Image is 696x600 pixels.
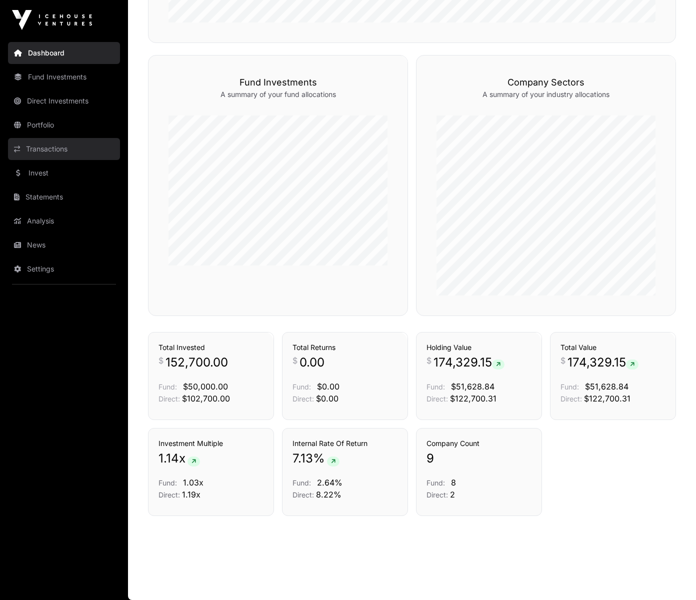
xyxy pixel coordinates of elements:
a: Transactions [8,138,120,160]
span: Direct: [292,490,314,499]
span: $102,700.00 [182,393,230,403]
h3: Total Value [560,342,665,352]
h3: Fund Investments [168,75,387,89]
span: 1.14 [158,450,179,466]
span: 174,329.15 [567,354,638,370]
span: 2.64% [317,477,342,487]
h3: Company Count [426,438,531,448]
span: 0.00 [299,354,324,370]
span: Fund: [158,382,177,391]
a: Invest [8,162,120,184]
span: $0.00 [316,393,338,403]
span: 1.19x [182,489,200,499]
span: $ [560,354,565,366]
a: News [8,234,120,256]
span: 2 [450,489,455,499]
span: $122,700.31 [450,393,496,403]
span: Fund: [158,478,177,487]
span: x [179,450,185,466]
span: Direct: [158,394,180,403]
p: A summary of your industry allocations [436,89,655,99]
span: Fund: [292,382,311,391]
span: Direct: [158,490,180,499]
span: $51,628.84 [585,381,628,391]
span: $51,628.84 [451,381,494,391]
iframe: Chat Widget [646,552,696,600]
span: Fund: [426,478,445,487]
span: 8.22% [316,489,341,499]
span: $ [292,354,297,366]
span: $ [158,354,163,366]
span: 152,700.00 [165,354,228,370]
span: % [313,450,325,466]
span: Direct: [560,394,582,403]
h3: Investment Multiple [158,438,263,448]
span: Direct: [426,490,448,499]
span: 174,329.15 [433,354,504,370]
span: Fund: [292,478,311,487]
span: 1.03x [183,477,203,487]
span: 7.13 [292,450,313,466]
span: $122,700.31 [584,393,630,403]
span: Fund: [560,382,579,391]
span: 9 [426,450,434,466]
h3: Total Returns [292,342,397,352]
h3: Company Sectors [436,75,655,89]
h3: Internal Rate Of Return [292,438,397,448]
span: Direct: [426,394,448,403]
span: $0.00 [317,381,339,391]
a: Portfolio [8,114,120,136]
span: $ [426,354,431,366]
span: $50,000.00 [183,381,228,391]
span: Fund: [426,382,445,391]
a: Dashboard [8,42,120,64]
a: Settings [8,258,120,280]
a: Direct Investments [8,90,120,112]
span: Direct: [292,394,314,403]
a: Statements [8,186,120,208]
span: 8 [451,477,456,487]
h3: Holding Value [426,342,531,352]
h3: Total Invested [158,342,263,352]
img: Icehouse Ventures Logo [12,10,92,30]
p: A summary of your fund allocations [168,89,387,99]
a: Analysis [8,210,120,232]
a: Fund Investments [8,66,120,88]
